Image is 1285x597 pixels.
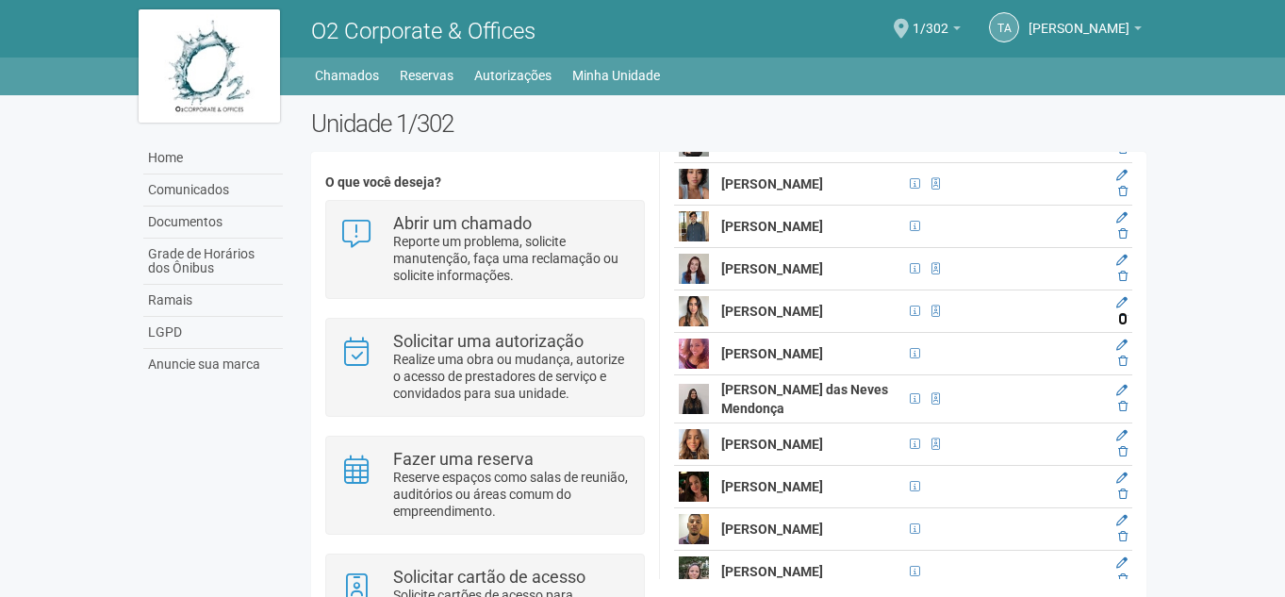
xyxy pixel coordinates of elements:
[1118,227,1128,240] a: Excluir membro
[1116,339,1128,352] a: Editar membro
[721,522,823,537] strong: [PERSON_NAME]
[679,514,709,544] img: user.png
[1118,488,1128,501] a: Excluir membro
[1116,211,1128,224] a: Editar membro
[311,18,535,44] span: O2 Corporate & Offices
[1118,445,1128,458] a: Excluir membro
[721,382,888,416] strong: [PERSON_NAME] das Neves Mendonça
[1118,185,1128,198] a: Excluir membro
[393,469,630,520] p: Reserve espaços como salas de reunião, auditórios ou áreas comum do empreendimento.
[1029,3,1129,36] span: Thamiris Abdala
[1116,429,1128,442] a: Editar membro
[721,346,823,361] strong: [PERSON_NAME]
[1118,530,1128,543] a: Excluir membro
[393,213,532,233] strong: Abrir um chamado
[474,62,552,89] a: Autorizações
[143,239,283,285] a: Grade de Horários dos Ônibus
[572,62,660,89] a: Minha Unidade
[721,437,823,452] strong: [PERSON_NAME]
[1029,24,1142,39] a: [PERSON_NAME]
[679,556,709,587] img: user.png
[393,233,630,284] p: Reporte um problema, solicite manutenção, faça uma reclamação ou solicite informações.
[393,449,534,469] strong: Fazer uma reserva
[139,9,280,123] img: logo.jpg
[721,564,823,579] strong: [PERSON_NAME]
[679,472,709,502] img: user.png
[679,169,709,199] img: user.png
[1118,270,1128,283] a: Excluir membro
[721,261,823,276] strong: [PERSON_NAME]
[393,351,630,402] p: Realize uma obra ou mudança, autorize o acesso de prestadores de serviço e convidados para sua un...
[143,349,283,380] a: Anuncie sua marca
[143,317,283,349] a: LGPD
[1116,472,1128,485] a: Editar membro
[1116,169,1128,182] a: Editar membro
[1116,556,1128,570] a: Editar membro
[340,333,630,402] a: Solicitar uma autorização Realize uma obra ou mudança, autorize o acesso de prestadores de serviç...
[393,567,585,587] strong: Solicitar cartão de acesso
[315,62,379,89] a: Chamados
[143,207,283,239] a: Documentos
[679,339,709,369] img: user.png
[1116,514,1128,527] a: Editar membro
[679,429,709,459] img: user.png
[143,174,283,207] a: Comunicados
[1118,355,1128,368] a: Excluir membro
[721,219,823,234] strong: [PERSON_NAME]
[1116,384,1128,397] a: Editar membro
[340,451,630,520] a: Fazer uma reserva Reserve espaços como salas de reunião, auditórios ou áreas comum do empreendime...
[721,304,823,319] strong: [PERSON_NAME]
[1116,254,1128,267] a: Editar membro
[143,285,283,317] a: Ramais
[143,142,283,174] a: Home
[679,296,709,326] img: user.png
[311,109,1147,138] h2: Unidade 1/302
[679,254,709,284] img: user.png
[393,331,584,351] strong: Solicitar uma autorização
[679,384,709,414] img: user.png
[1118,312,1128,325] a: Excluir membro
[913,3,948,36] span: 1/302
[913,24,961,39] a: 1/302
[721,479,823,494] strong: [PERSON_NAME]
[989,12,1019,42] a: TA
[1118,400,1128,413] a: Excluir membro
[679,211,709,241] img: user.png
[1116,296,1128,309] a: Editar membro
[325,175,645,190] h4: O que você deseja?
[721,176,823,191] strong: [PERSON_NAME]
[400,62,453,89] a: Reservas
[340,215,630,284] a: Abrir um chamado Reporte um problema, solicite manutenção, faça uma reclamação ou solicite inform...
[1118,572,1128,586] a: Excluir membro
